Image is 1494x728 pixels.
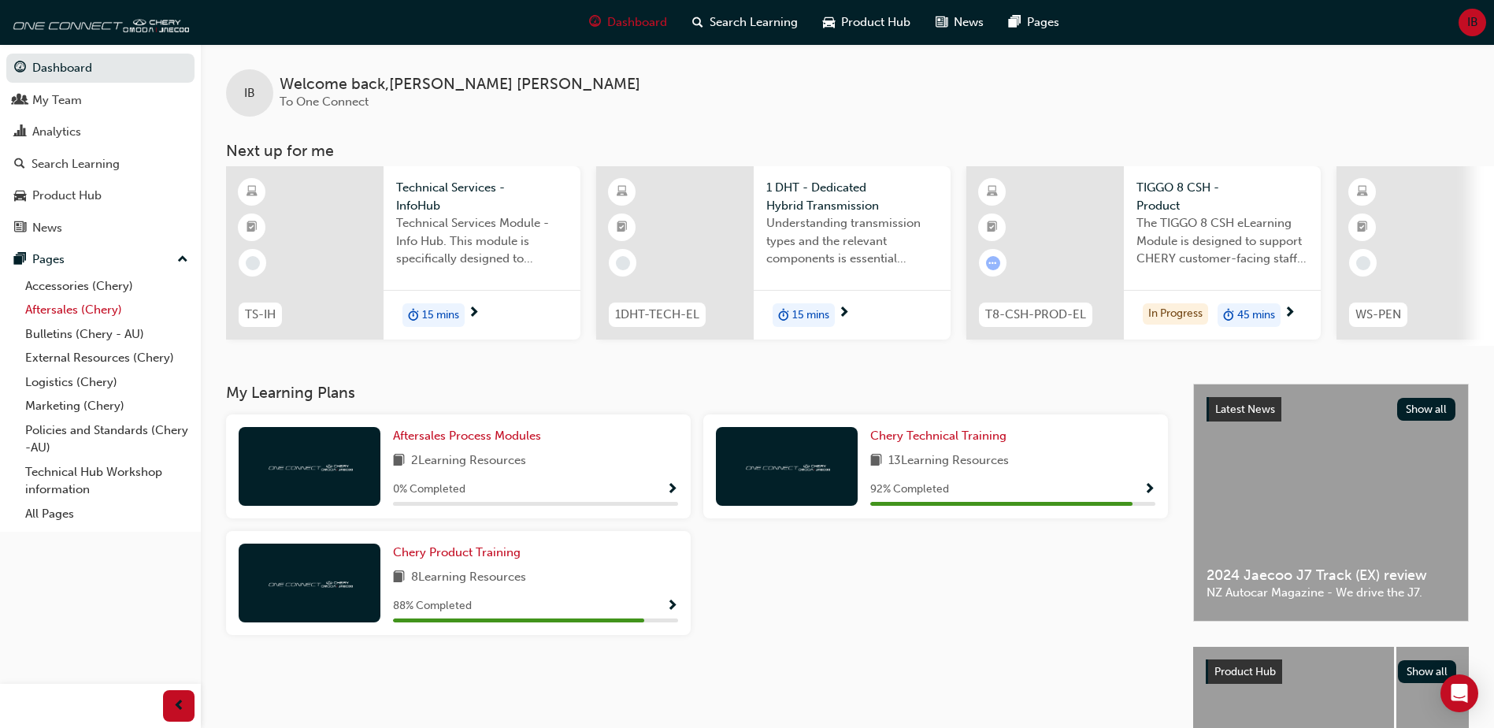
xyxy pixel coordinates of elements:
h3: My Learning Plans [226,384,1168,402]
img: oneconnect [266,459,353,474]
span: Show Progress [1144,483,1155,497]
a: Dashboard [6,54,195,83]
span: Welcome back , [PERSON_NAME] [PERSON_NAME] [280,76,640,94]
span: book-icon [870,451,882,471]
span: booktick-icon [1357,217,1368,238]
a: guage-iconDashboard [576,6,680,39]
div: Search Learning [32,155,120,173]
span: 1DHT-TECH-EL [615,306,699,324]
span: book-icon [393,568,405,588]
span: chart-icon [14,125,26,139]
a: Logistics (Chery) [19,370,195,395]
span: search-icon [692,13,703,32]
span: booktick-icon [247,217,258,238]
span: guage-icon [589,13,601,32]
span: search-icon [14,158,25,172]
button: Show Progress [666,480,678,500]
span: next-icon [468,306,480,321]
div: News [32,219,62,237]
span: To One Connect [280,95,369,109]
a: External Resources (Chery) [19,346,195,370]
span: Chery Product Training [393,545,521,559]
a: Aftersales Process Modules [393,427,547,445]
span: duration-icon [408,305,419,325]
span: T8-CSH-PROD-EL [985,306,1086,324]
span: Technical Services - InfoHub [396,179,568,214]
a: Search Learning [6,150,195,179]
img: oneconnect [743,459,830,474]
img: oneconnect [8,6,189,38]
button: Pages [6,245,195,274]
div: In Progress [1143,303,1208,325]
span: learningResourceType_ELEARNING-icon [247,182,258,202]
span: news-icon [14,221,26,236]
a: pages-iconPages [996,6,1072,39]
a: News [6,214,195,243]
span: Latest News [1215,403,1275,416]
div: Product Hub [32,187,102,205]
span: TS-IH [245,306,276,324]
span: guage-icon [14,61,26,76]
span: news-icon [936,13,947,32]
span: prev-icon [173,696,185,716]
span: 2024 Jaecoo J7 Track (EX) review [1207,566,1455,585]
span: 13 Learning Resources [888,451,1009,471]
a: Chery Technical Training [870,427,1013,445]
span: IB [244,84,255,102]
div: My Team [32,91,82,110]
button: Show all [1398,660,1457,683]
span: 15 mins [792,306,829,325]
span: Understanding transmission types and the relevant components is essential knowledge required for ... [766,214,938,268]
span: IB [1467,13,1478,32]
a: Technical Hub Workshop information [19,460,195,502]
span: 92 % Completed [870,481,949,499]
span: 88 % Completed [393,597,472,615]
span: Show Progress [666,600,678,614]
a: My Team [6,86,195,115]
a: Policies and Standards (Chery -AU) [19,418,195,460]
button: Show all [1397,398,1456,421]
span: up-icon [177,250,188,270]
span: Product Hub [1214,665,1276,678]
span: learningResourceType_ELEARNING-icon [987,182,998,202]
a: Accessories (Chery) [19,274,195,299]
a: Product Hub [6,181,195,210]
span: people-icon [14,94,26,108]
div: Open Intercom Messenger [1440,674,1478,712]
a: Analytics [6,117,195,147]
span: WS-PEN [1355,306,1401,324]
span: learningResourceType_ELEARNING-icon [1357,182,1368,202]
span: pages-icon [14,253,26,267]
span: News [954,13,984,32]
span: NZ Autocar Magazine - We drive the J7. [1207,584,1455,602]
span: 2 Learning Resources [411,451,526,471]
a: Latest NewsShow all2024 Jaecoo J7 Track (EX) reviewNZ Autocar Magazine - We drive the J7. [1193,384,1469,622]
span: next-icon [1284,306,1296,321]
span: booktick-icon [987,217,998,238]
span: Dashboard [607,13,667,32]
span: 0 % Completed [393,481,465,499]
span: The TIGGO 8 CSH eLearning Module is designed to support CHERY customer-facing staff with the prod... [1136,214,1308,268]
img: oneconnect [266,575,353,590]
span: Search Learning [710,13,798,32]
span: Aftersales Process Modules [393,429,541,443]
a: Aftersales (Chery) [19,298,195,322]
span: Product Hub [841,13,910,32]
h3: Next up for me [201,142,1494,160]
span: book-icon [393,451,405,471]
span: Technical Services Module - Info Hub. This module is specifically designed to address the require... [396,214,568,268]
span: duration-icon [778,305,789,325]
a: Marketing (Chery) [19,394,195,418]
span: 1 DHT - Dedicated Hybrid Transmission [766,179,938,214]
span: 15 mins [422,306,459,325]
a: Product HubShow all [1206,659,1456,685]
a: TS-IHTechnical Services - InfoHubTechnical Services Module - Info Hub. This module is specificall... [226,166,580,340]
span: learningRecordVerb_ATTEMPT-icon [986,256,1000,270]
a: T8-CSH-PROD-ELTIGGO 8 CSH - ProductThe TIGGO 8 CSH eLearning Module is designed to support CHERY ... [966,166,1321,340]
span: 45 mins [1237,306,1275,325]
a: Chery Product Training [393,544,527,562]
span: car-icon [14,189,26,203]
span: learningRecordVerb_NONE-icon [246,256,260,270]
